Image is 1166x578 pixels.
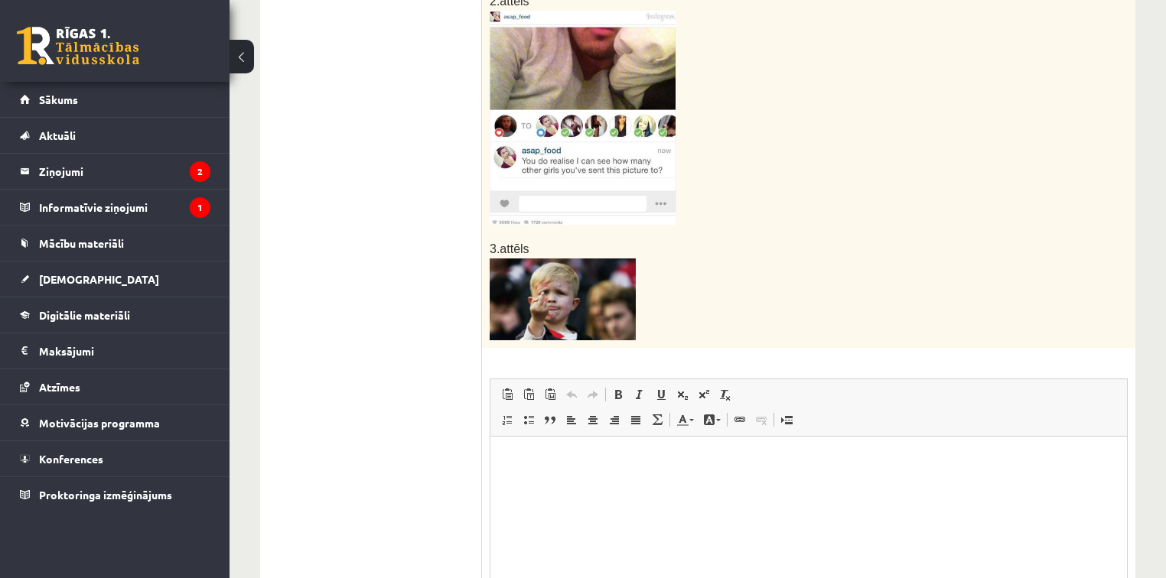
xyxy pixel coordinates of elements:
[539,385,561,404] a: Paste from Word
[39,416,160,430] span: Motivācijas programma
[672,385,693,404] a: Subscript
[497,410,518,430] a: Insert/Remove Numbered List
[20,82,210,117] a: Sākums
[751,410,772,430] a: Unlink
[20,405,210,440] a: Motivācijas programma
[582,385,604,404] a: Redo (Ctrl+Y)
[190,197,210,218] i: 1
[39,272,159,286] span: [DEMOGRAPHIC_DATA]
[699,410,725,430] a: Background Color
[561,410,582,430] a: Align Left
[582,410,604,430] a: Center
[650,385,672,404] a: Underline (Ctrl+U)
[20,477,210,512] a: Proktoringa izmēģinājums
[539,410,561,430] a: Block Quote
[490,258,636,340] img: media
[39,333,210,369] legend: Maksājumi
[39,380,80,394] span: Atzīmes
[20,297,210,333] a: Digitālie materiāli
[39,128,76,142] span: Aktuāli
[20,118,210,153] a: Aktuāli
[39,236,124,250] span: Mācību materiāli
[490,242,529,255] span: 3.attēls
[20,226,210,261] a: Mācību materiāli
[729,410,751,430] a: Link (Ctrl+K)
[39,190,210,225] legend: Informatīvie ziņojumi
[39,93,78,106] span: Sākums
[604,410,625,430] a: Align Right
[561,385,582,404] a: Undo (Ctrl+Z)
[693,385,715,404] a: Superscript
[20,261,210,297] a: [DEMOGRAPHIC_DATA]
[20,190,210,225] a: Informatīvie ziņojumi1
[497,385,518,404] a: Paste (Ctrl+V)
[607,385,629,404] a: Bold (Ctrl+B)
[715,385,736,404] a: Remove Format
[17,27,139,65] a: Rīgas 1. Tālmācības vidusskola
[625,410,647,430] a: Justify
[39,154,210,189] legend: Ziņojumi
[20,369,210,404] a: Atzīmes
[39,308,130,322] span: Digitālie materiāli
[672,410,699,430] a: Text Color
[518,410,539,430] a: Insert/Remove Bulleted List
[647,410,668,430] a: Math
[490,11,676,225] img: media
[629,385,650,404] a: Italic (Ctrl+I)
[190,161,210,182] i: 2
[39,452,103,466] span: Konferences
[518,385,539,404] a: Paste as plain text (Ctrl+Shift+V)
[20,441,210,476] a: Konferences
[39,488,172,502] span: Proktoringa izmēģinājums
[776,410,797,430] a: Insert Page Break for Printing
[20,154,210,189] a: Ziņojumi2
[20,333,210,369] a: Maksājumi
